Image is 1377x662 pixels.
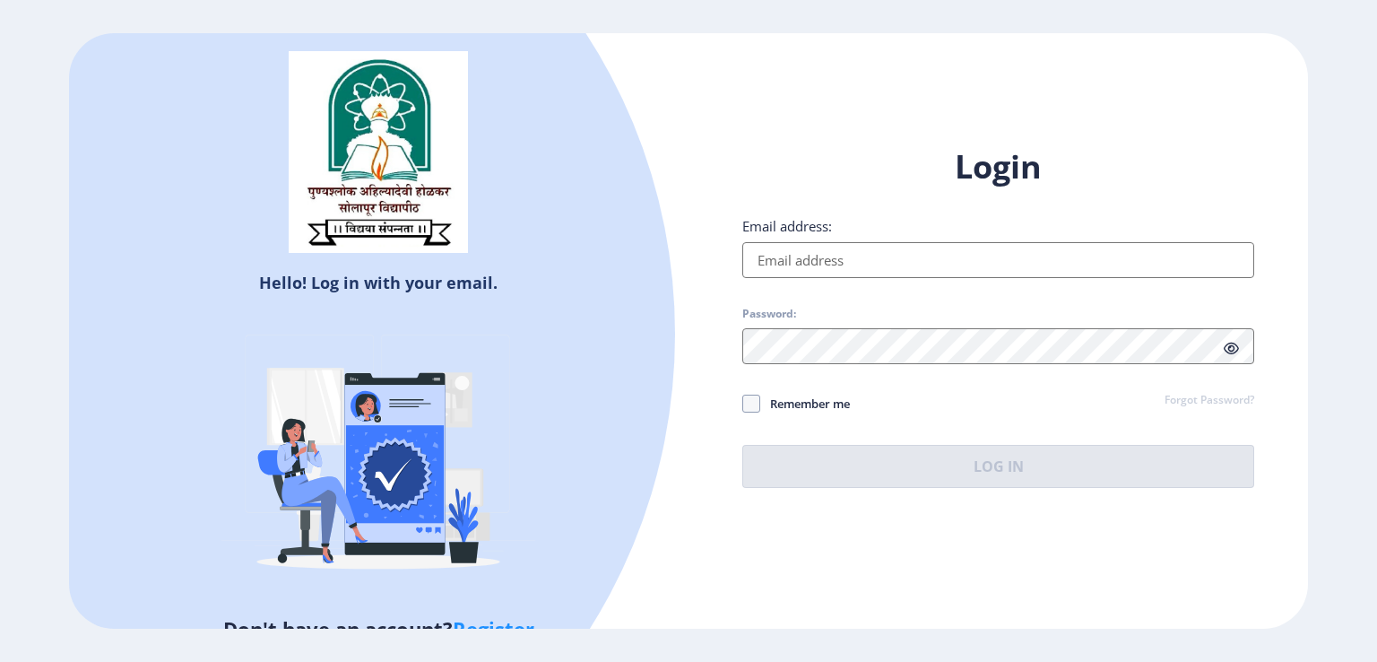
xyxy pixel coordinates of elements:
[742,145,1254,188] h1: Login
[1165,393,1254,409] a: Forgot Password?
[760,393,850,414] span: Remember me
[742,307,796,321] label: Password:
[221,301,535,614] img: Verified-rafiki.svg
[289,51,468,254] img: sulogo.png
[742,217,832,235] label: Email address:
[82,614,675,643] h5: Don't have an account?
[742,242,1254,278] input: Email address
[453,615,534,642] a: Register
[742,445,1254,488] button: Log In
